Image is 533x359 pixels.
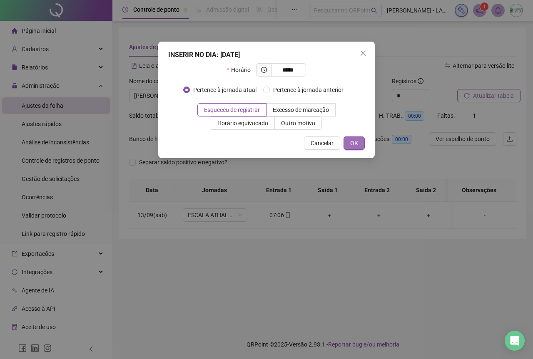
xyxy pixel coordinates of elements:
[227,63,256,77] label: Horário
[311,139,334,148] span: Cancelar
[281,120,315,126] span: Outro motivo
[304,136,340,150] button: Cancelar
[168,50,365,60] div: INSERIR NO DIA : [DATE]
[261,67,267,73] span: clock-circle
[273,106,329,113] span: Excesso de marcação
[190,85,260,94] span: Pertence à jornada atual
[344,136,365,150] button: OK
[350,139,358,148] span: OK
[217,120,268,126] span: Horário equivocado
[204,106,260,113] span: Esqueceu de registrar
[505,331,525,351] div: Open Intercom Messenger
[360,50,366,57] span: close
[356,47,370,60] button: Close
[270,85,347,94] span: Pertence à jornada anterior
